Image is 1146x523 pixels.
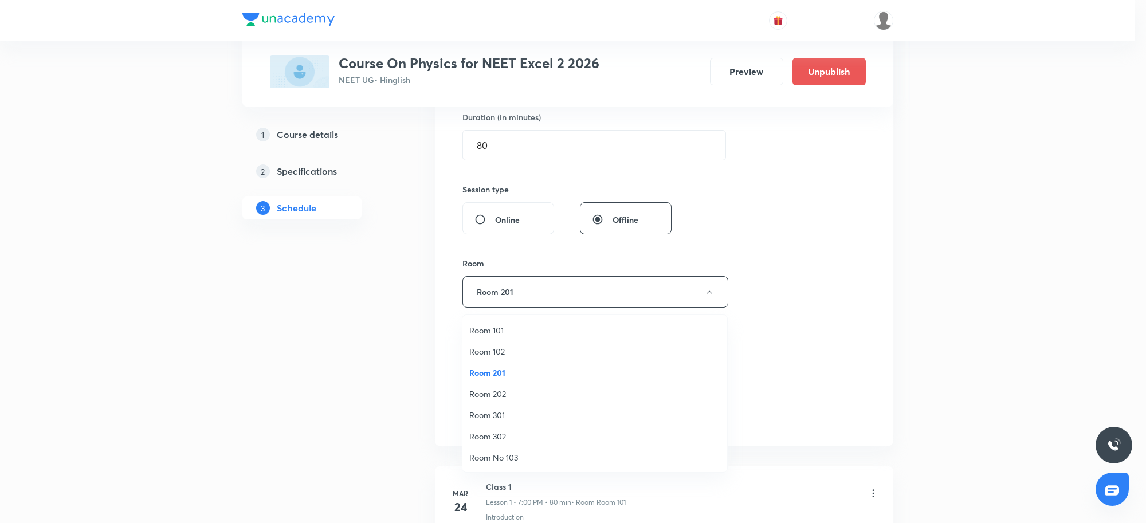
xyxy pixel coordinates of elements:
span: Room No 103 [469,451,720,463]
span: Room 301 [469,409,720,421]
span: Room 202 [469,388,720,400]
span: Room 201 [469,367,720,379]
span: Room 302 [469,430,720,442]
span: Room 102 [469,345,720,357]
span: Room 101 [469,324,720,336]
